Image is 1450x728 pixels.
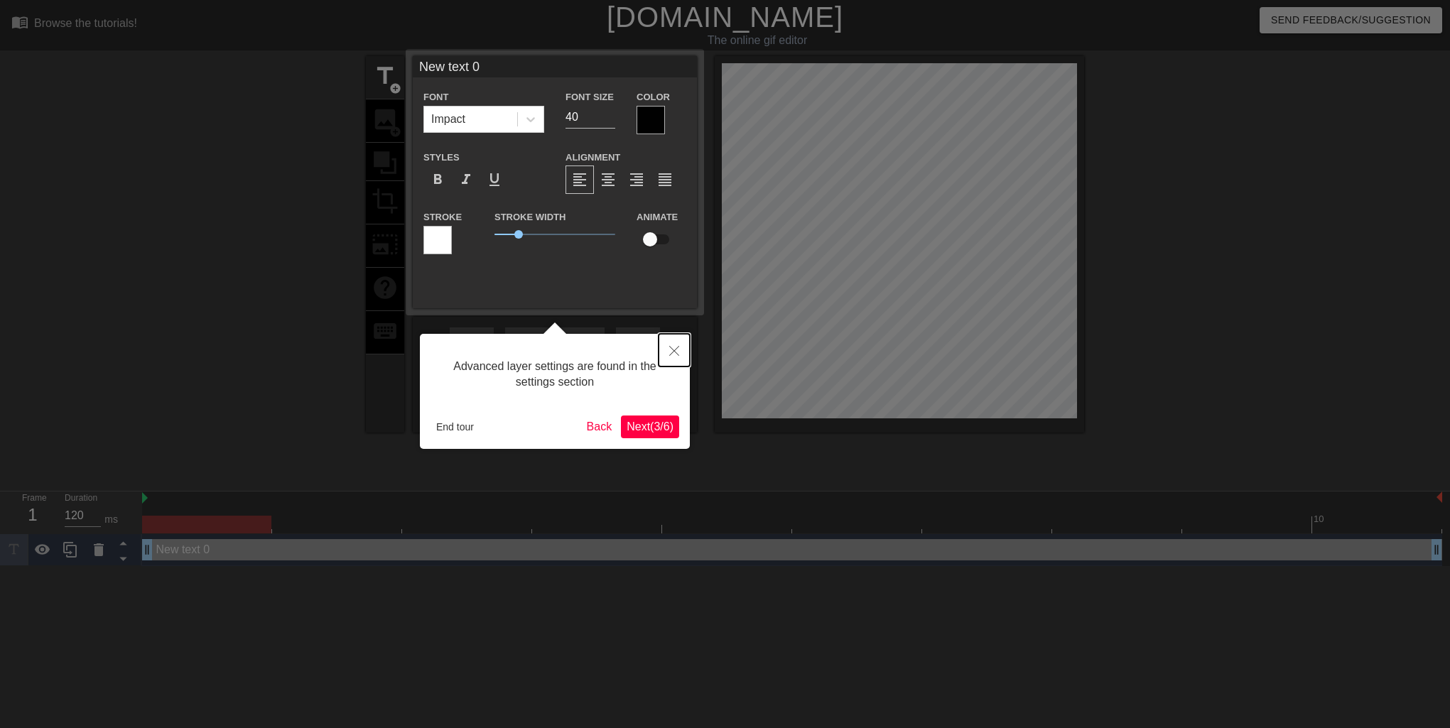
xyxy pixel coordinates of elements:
[627,420,673,433] span: Next ( 3 / 6 )
[659,334,690,366] button: Close
[581,415,618,438] button: Back
[431,416,480,438] button: End tour
[621,415,679,438] button: Next
[431,344,679,405] div: Advanced layer settings are found in the settings section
